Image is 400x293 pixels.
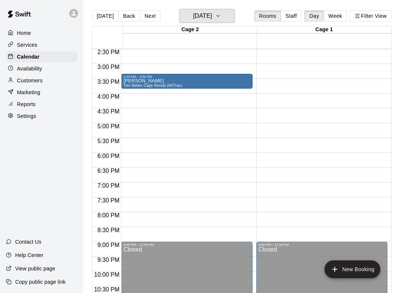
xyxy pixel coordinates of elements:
a: Calendar [6,51,77,62]
a: Reports [6,99,77,110]
span: 7:30 PM [96,197,121,204]
button: [DATE] [92,10,119,22]
span: 4:00 PM [96,93,121,100]
p: Copy public page link [15,278,66,286]
span: 9:00 PM [96,242,121,248]
a: Customers [6,75,77,86]
div: 9:00 PM – 11:59 PM [259,243,385,247]
button: Staff [281,10,302,22]
span: 5:30 PM [96,138,121,144]
a: Home [6,27,77,39]
p: Services [17,41,37,49]
p: Settings [17,112,36,120]
span: 10:00 PM [92,271,121,278]
button: Rooms [254,10,281,22]
button: Back [118,10,140,22]
span: 3:00 PM [96,64,121,70]
span: 2:30 PM [96,49,121,55]
span: 6:00 PM [96,153,121,159]
div: 9:00 PM – 11:59 PM [123,243,250,247]
span: 8:00 PM [96,212,121,218]
button: [DATE] [179,9,235,23]
span: 9:30 PM [96,257,121,263]
button: Week [324,10,347,22]
p: View public page [15,265,55,272]
a: Availability [6,63,77,74]
p: Contact Us [15,238,41,246]
p: Customers [17,77,43,84]
div: 3:20 PM – 3:50 PM [123,75,250,79]
span: 4:30 PM [96,108,121,115]
div: Cage 2 [123,26,257,33]
span: Two Batter Cage Rental (HitTrax) [123,83,182,88]
p: Reports [17,101,36,108]
span: 8:30 PM [96,227,121,233]
a: Marketing [6,87,77,98]
span: 10:30 PM [92,286,121,293]
p: Calendar [17,53,40,60]
p: Availability [17,65,42,72]
button: Filter View [350,10,391,22]
p: Home [17,29,31,37]
button: Next [140,10,160,22]
p: Help Center [15,251,43,259]
span: 5:00 PM [96,123,121,129]
button: add [324,260,380,278]
p: Marketing [17,89,40,96]
span: 6:30 PM [96,168,121,174]
button: Day [304,10,324,22]
a: Services [6,39,77,50]
h6: [DATE] [193,11,212,21]
a: Settings [6,111,77,122]
div: Cage 1 [257,26,391,33]
span: 3:30 PM [96,79,121,85]
span: 7:00 PM [96,182,121,189]
div: 3:20 PM – 3:50 PM: Kristin [121,74,252,89]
